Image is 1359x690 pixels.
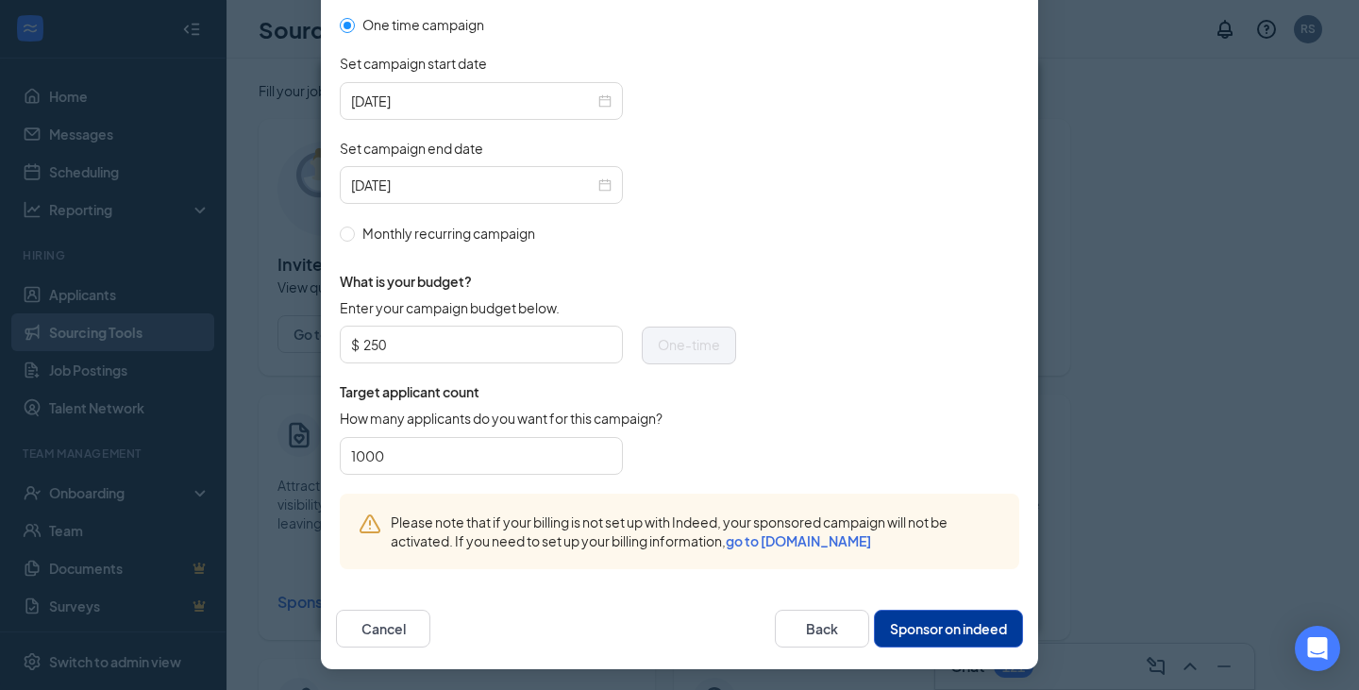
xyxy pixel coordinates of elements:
[874,610,1023,648] button: Sponsor on indeed
[340,272,736,291] span: What is your budget?
[340,54,487,73] span: Set campaign start date
[726,532,871,549] a: go to [DOMAIN_NAME]
[340,139,483,158] span: Set campaign end date
[351,175,595,195] input: 2025-09-25
[351,330,360,359] span: $
[359,513,381,535] svg: Warning
[340,409,663,428] span: How many applicants do you want for this campaign?
[340,298,560,317] span: Enter your campaign budget below.
[355,14,492,35] span: One time campaign
[658,336,720,353] span: One-time
[1295,626,1340,671] div: Open Intercom Messenger
[775,610,869,648] button: Back
[340,382,736,401] span: Target applicant count
[351,91,595,111] input: 2025-08-26
[355,223,543,244] span: Monthly recurring campaign
[336,610,430,648] button: Cancel
[391,513,1000,550] span: Please note that if your billing is not set up with Indeed, your sponsored campaign will not be a...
